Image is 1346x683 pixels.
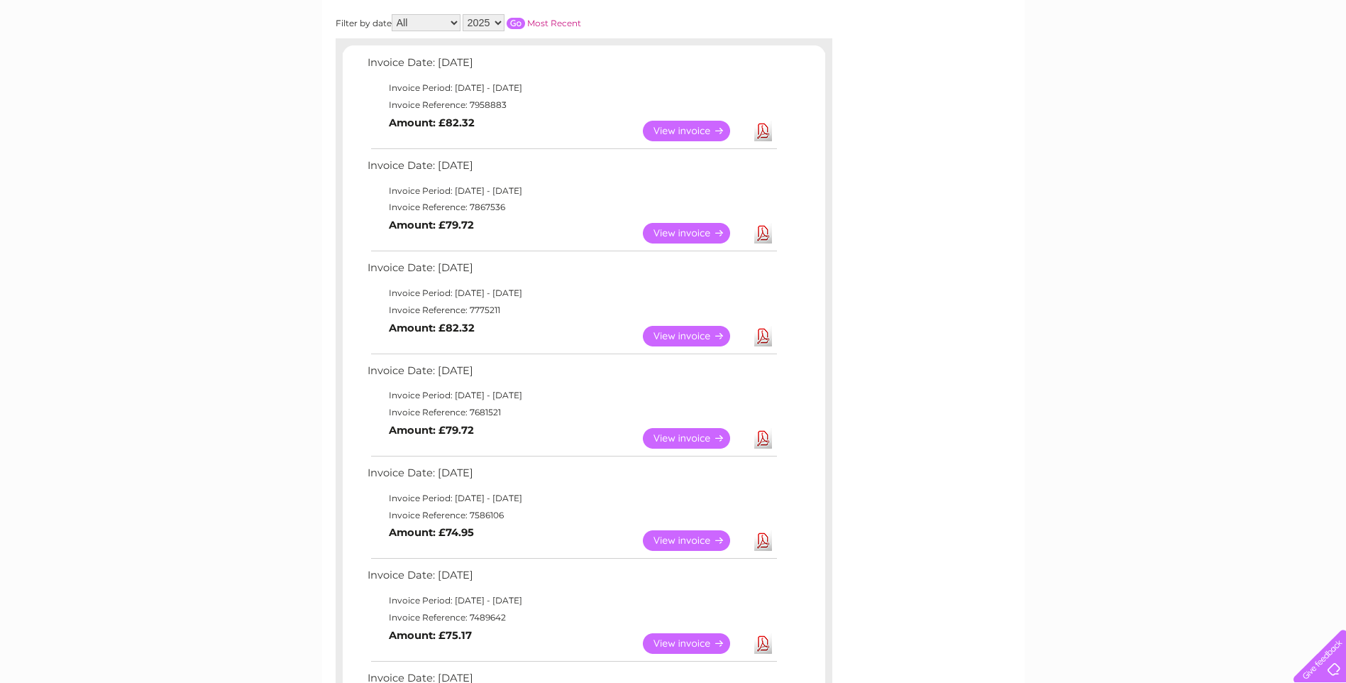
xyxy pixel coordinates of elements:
[364,302,779,319] td: Invoice Reference: 7775211
[389,629,472,642] b: Amount: £75.17
[527,18,581,28] a: Most Recent
[364,609,779,626] td: Invoice Reference: 7489642
[389,116,475,129] b: Amount: £82.32
[754,223,772,244] a: Download
[754,428,772,449] a: Download
[754,326,772,346] a: Download
[47,37,119,80] img: logo.png
[364,199,779,216] td: Invoice Reference: 7867536
[1171,60,1214,71] a: Telecoms
[389,526,474,539] b: Amount: £74.95
[364,285,779,302] td: Invoice Period: [DATE] - [DATE]
[364,156,779,182] td: Invoice Date: [DATE]
[364,464,779,490] td: Invoice Date: [DATE]
[1132,60,1163,71] a: Energy
[1299,60,1333,71] a: Log out
[364,97,779,114] td: Invoice Reference: 7958883
[364,258,779,285] td: Invoice Date: [DATE]
[389,322,475,334] b: Amount: £82.32
[364,566,779,592] td: Invoice Date: [DATE]
[364,592,779,609] td: Invoice Period: [DATE] - [DATE]
[364,404,779,421] td: Invoice Reference: 7681521
[1096,60,1123,71] a: Water
[643,121,747,141] a: View
[754,121,772,141] a: Download
[643,530,747,551] a: View
[338,8,1009,69] div: Clear Business is a trading name of Verastar Limited (registered in [GEOGRAPHIC_DATA] No. 3667643...
[364,490,779,507] td: Invoice Period: [DATE] - [DATE]
[364,80,779,97] td: Invoice Period: [DATE] - [DATE]
[643,223,747,244] a: View
[754,530,772,551] a: Download
[364,387,779,404] td: Invoice Period: [DATE] - [DATE]
[389,424,474,437] b: Amount: £79.72
[336,14,708,31] div: Filter by date
[643,326,747,346] a: View
[364,361,779,388] td: Invoice Date: [DATE]
[643,428,747,449] a: View
[1079,7,1176,25] a: 0333 014 3131
[1223,60,1243,71] a: Blog
[754,633,772,654] a: Download
[1252,60,1286,71] a: Contact
[364,53,779,80] td: Invoice Date: [DATE]
[364,182,779,200] td: Invoice Period: [DATE] - [DATE]
[364,507,779,524] td: Invoice Reference: 7586106
[389,219,474,231] b: Amount: £79.72
[643,633,747,654] a: View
